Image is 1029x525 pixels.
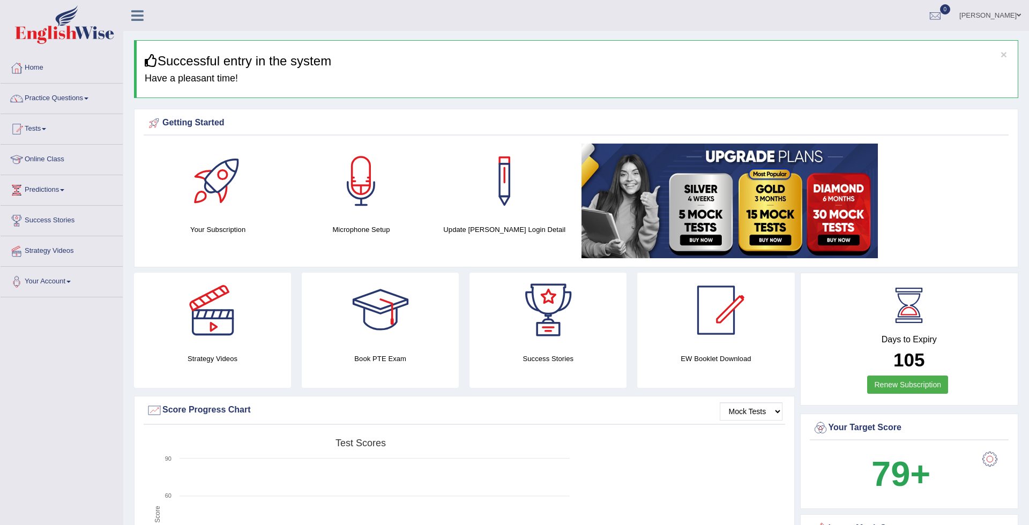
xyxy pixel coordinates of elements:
h3: Successful entry in the system [145,54,1010,68]
div: Your Target Score [812,420,1006,436]
a: Home [1,53,123,80]
img: small5.jpg [581,144,878,258]
div: Score Progress Chart [146,402,782,418]
text: 60 [165,492,171,499]
a: Online Class [1,145,123,171]
span: 0 [940,4,951,14]
h4: Book PTE Exam [302,353,459,364]
a: Renew Subscription [867,376,948,394]
a: Predictions [1,175,123,202]
h4: Days to Expiry [812,335,1006,344]
a: Tests [1,114,123,141]
b: 79+ [871,454,930,493]
a: Strategy Videos [1,236,123,263]
h4: Update [PERSON_NAME] Login Detail [438,224,571,235]
tspan: Test scores [335,438,386,448]
button: × [1001,49,1007,60]
a: Practice Questions [1,84,123,110]
tspan: Score [154,506,161,523]
h4: Your Subscription [152,224,284,235]
h4: Have a pleasant time! [145,73,1010,84]
h4: Success Stories [469,353,627,364]
text: 90 [165,455,171,462]
h4: Strategy Videos [134,353,291,364]
a: Your Account [1,267,123,294]
div: Getting Started [146,115,1006,131]
h4: Microphone Setup [295,224,427,235]
h4: EW Booklet Download [637,353,794,364]
b: 105 [893,349,924,370]
a: Success Stories [1,206,123,232]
